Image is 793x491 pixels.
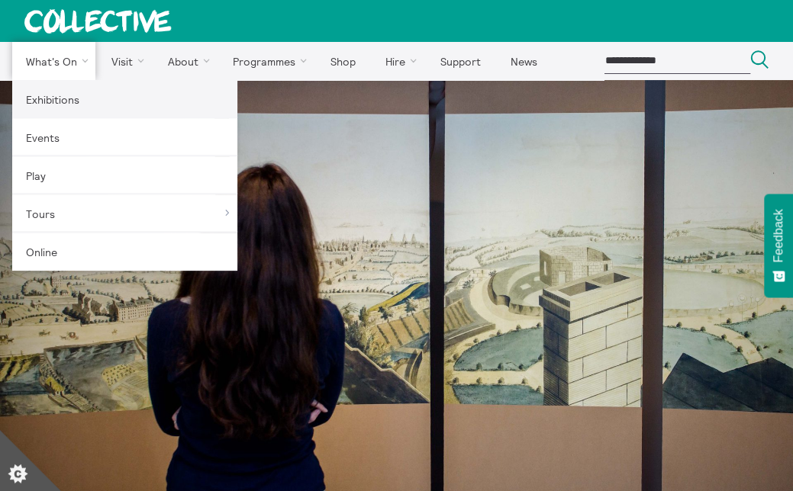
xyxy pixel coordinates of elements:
[372,42,424,80] a: Hire
[772,209,785,262] span: Feedback
[98,42,152,80] a: Visit
[12,80,237,118] a: Exhibitions
[154,42,217,80] a: About
[12,42,95,80] a: What's On
[220,42,314,80] a: Programmes
[427,42,494,80] a: Support
[764,194,793,297] button: Feedback - Show survey
[12,194,237,233] a: Tours
[497,42,550,80] a: News
[317,42,369,80] a: Shop
[12,233,237,271] a: Online
[12,118,237,156] a: Events
[12,156,237,194] a: Play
